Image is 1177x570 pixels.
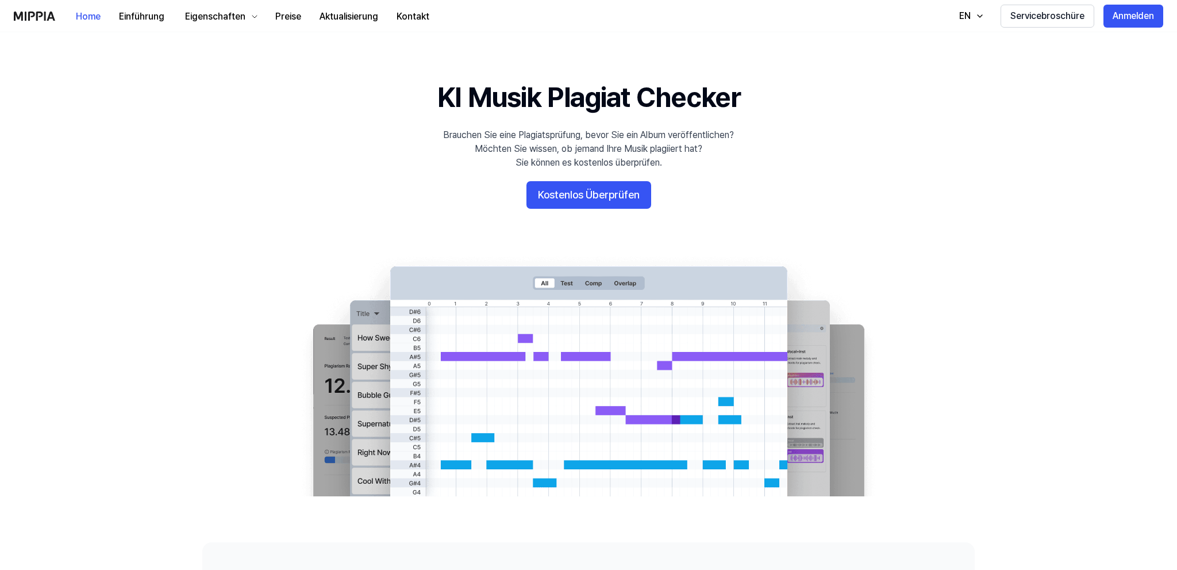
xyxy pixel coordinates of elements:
[310,5,387,28] button: Aktualisierung
[387,5,439,28] button: Kontakt
[174,5,266,28] button: Eigenschaften
[67,1,110,32] a: Home
[443,128,734,170] div: Brauchen Sie eine Plagiatsprüfung, bevor Sie ein Album veröffentlichen? Möchten Sie wissen, ob je...
[1103,5,1163,28] button: Anmelden
[14,12,55,21] img: Logo
[266,5,310,28] button: Preise
[67,5,110,28] button: Home
[957,9,973,23] div: EN
[183,10,248,24] div: Eigenschaften
[310,1,387,32] a: Aktualisierung
[110,5,174,28] button: Einführung
[290,255,887,496] img: Hauptbild
[948,5,991,28] button: EN
[1001,5,1094,28] button: Servicebroschüre
[437,78,740,117] h1: KI Musik Plagiat Checker
[526,181,651,209] button: Kostenlos Überprüfen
